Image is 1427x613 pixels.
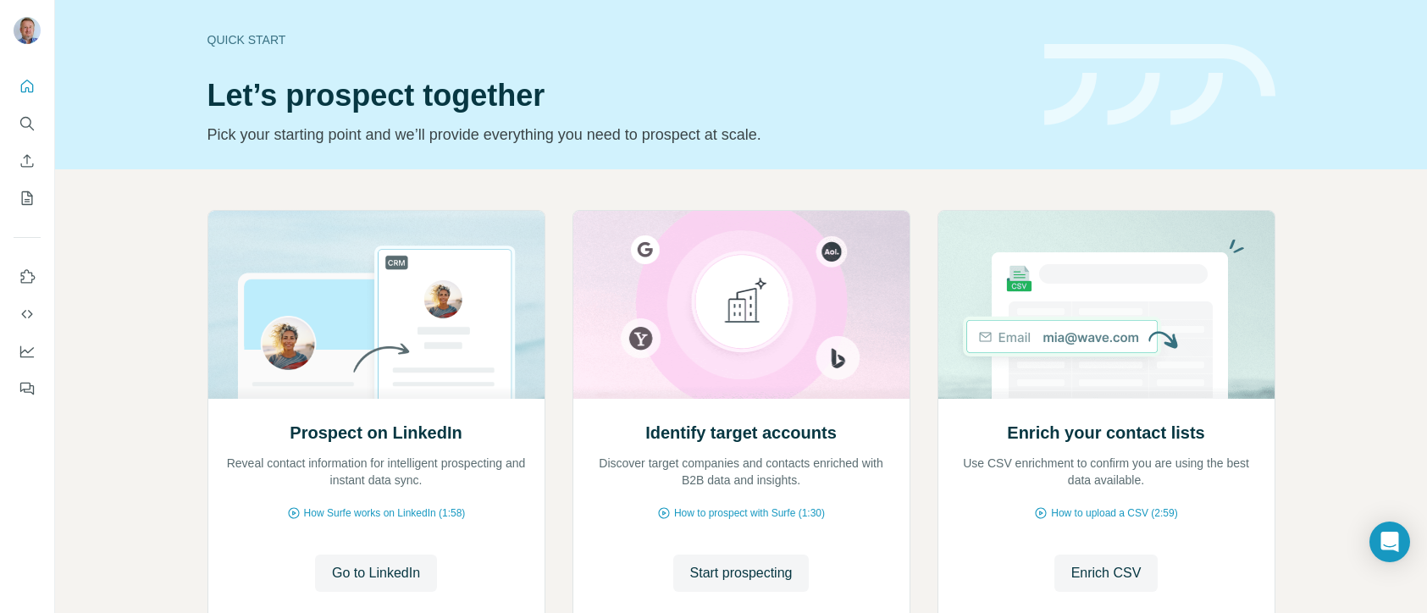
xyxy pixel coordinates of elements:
[14,71,41,102] button: Quick start
[14,373,41,404] button: Feedback
[1044,44,1275,126] img: banner
[14,336,41,367] button: Dashboard
[673,555,810,592] button: Start prospecting
[645,421,837,445] h2: Identify target accounts
[1007,421,1204,445] h2: Enrich your contact lists
[304,505,466,521] span: How Surfe works on LinkedIn (1:58)
[572,211,910,399] img: Identify target accounts
[225,455,528,489] p: Reveal contact information for intelligent prospecting and instant data sync.
[207,31,1024,48] div: Quick start
[207,79,1024,113] h1: Let’s prospect together
[955,455,1258,489] p: Use CSV enrichment to confirm you are using the best data available.
[1071,563,1142,583] span: Enrich CSV
[332,563,420,583] span: Go to LinkedIn
[674,505,825,521] span: How to prospect with Surfe (1:30)
[14,17,41,44] img: Avatar
[14,108,41,139] button: Search
[938,211,1275,399] img: Enrich your contact lists
[1369,522,1410,562] div: Open Intercom Messenger
[690,563,793,583] span: Start prospecting
[1051,505,1177,521] span: How to upload a CSV (2:59)
[290,421,462,445] h2: Prospect on LinkedIn
[207,211,545,399] img: Prospect on LinkedIn
[207,123,1024,146] p: Pick your starting point and we’ll provide everything you need to prospect at scale.
[14,299,41,329] button: Use Surfe API
[14,262,41,292] button: Use Surfe on LinkedIn
[315,555,437,592] button: Go to LinkedIn
[14,183,41,213] button: My lists
[590,455,893,489] p: Discover target companies and contacts enriched with B2B data and insights.
[14,146,41,176] button: Enrich CSV
[1054,555,1159,592] button: Enrich CSV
